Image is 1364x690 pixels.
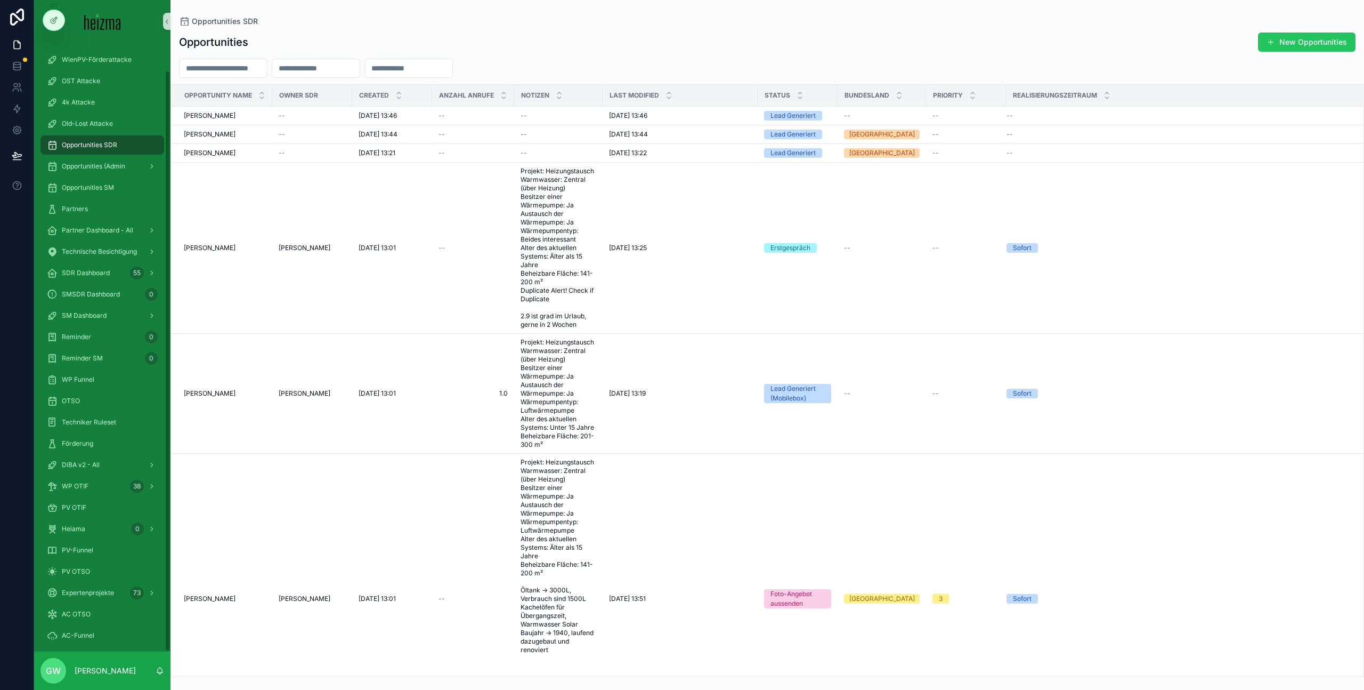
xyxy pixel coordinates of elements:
[439,111,508,120] a: --
[145,352,158,365] div: 0
[62,397,80,405] span: OTSO
[770,111,816,121] div: Lead Generiert
[279,389,330,398] span: [PERSON_NAME]
[40,71,164,91] a: OST Attacke
[279,130,285,139] span: --
[34,43,170,652] div: scrollable content
[609,244,647,252] span: [DATE] 13:25
[1006,130,1013,139] span: --
[844,111,920,120] a: --
[359,130,426,139] a: [DATE] 13:44
[62,375,94,384] span: WP Funnel
[62,247,137,256] span: Technische Besichtigung
[521,130,596,139] a: --
[62,269,110,277] span: SDR Dashboard
[1006,149,1350,157] a: --
[40,199,164,219] a: Partners
[521,338,596,449] span: Projekt: Heizungstausch Warmwasser: Zentral (über Heizung) Besitzer einer Wärmepumpe: Ja Austausc...
[844,148,920,158] a: [GEOGRAPHIC_DATA]
[844,130,920,139] a: [GEOGRAPHIC_DATA]
[179,16,258,27] a: Opportunities SDR
[521,111,596,120] a: --
[184,389,236,398] span: [PERSON_NAME]
[184,595,266,603] a: [PERSON_NAME]
[130,587,144,599] div: 73
[40,157,164,176] a: Opportunities (Admin
[40,413,164,432] a: Techniker Ruleset
[184,595,236,603] span: [PERSON_NAME]
[279,244,346,252] a: [PERSON_NAME]
[75,665,136,676] p: [PERSON_NAME]
[609,595,751,603] a: [DATE] 13:51
[609,111,647,120] span: [DATE] 13:46
[40,583,164,603] a: Expertenprojekte73
[359,130,397,139] span: [DATE] 13:44
[764,589,831,608] a: Foto-Angebot aussenden
[1006,243,1350,253] a: Sofort
[279,389,346,398] a: [PERSON_NAME]
[62,311,107,320] span: SM Dashboard
[439,389,508,398] a: 1.0
[279,149,285,157] span: --
[62,77,100,85] span: OST Attacke
[84,13,121,30] img: App logo
[1258,33,1355,52] a: New Opportunities
[62,482,88,491] span: WP OTIF
[609,389,646,398] span: [DATE] 13:19
[844,594,920,604] a: [GEOGRAPHIC_DATA]
[40,242,164,261] a: Technische Besichtigung
[770,148,816,158] div: Lead Generiert
[145,331,158,343] div: 0
[62,290,120,299] span: SMSDR Dashboard
[279,91,318,100] span: Owner SDR
[439,149,508,157] a: --
[40,477,164,496] a: WP OTIF38
[439,111,445,120] span: --
[932,389,939,398] span: --
[439,91,494,100] span: Anzahl Anrufe
[439,244,508,252] a: --
[439,130,445,139] span: --
[40,327,164,347] a: Reminder0
[184,244,266,252] a: [PERSON_NAME]
[62,162,125,171] span: Opportunities (Admin
[62,461,100,469] span: DiBA v2 - All
[770,130,816,139] div: Lead Generiert
[40,221,164,240] a: Partner Dashboard - All
[764,111,831,121] a: Lead Generiert
[521,130,527,139] span: --
[849,148,915,158] div: [GEOGRAPHIC_DATA]
[359,149,426,157] a: [DATE] 13:21
[359,595,396,603] span: [DATE] 13:01
[521,167,596,329] span: Projekt: Heizungstausch Warmwasser: Zentral (über Heizung) Besitzer einer Wärmepumpe: Ja Austausc...
[1006,149,1013,157] span: --
[849,130,915,139] div: [GEOGRAPHIC_DATA]
[1006,389,1350,398] a: Sofort
[184,130,236,139] span: [PERSON_NAME]
[40,498,164,517] a: PV OTIF
[932,149,1000,157] a: --
[279,149,346,157] a: --
[184,149,266,157] a: [PERSON_NAME]
[764,243,831,253] a: Erstgespräch
[184,130,266,139] a: [PERSON_NAME]
[62,589,114,597] span: Expertenprojekte
[62,119,113,128] span: Old-Lost Attacke
[521,149,527,157] span: --
[279,244,330,252] span: [PERSON_NAME]
[40,349,164,368] a: Reminder SM0
[62,333,91,341] span: Reminder
[765,91,790,100] span: Status
[62,418,116,427] span: Techniker Ruleset
[40,306,164,325] a: SM Dashboard
[359,244,396,252] span: [DATE] 13:01
[62,98,95,107] span: 4k Attacke
[932,244,1000,252] a: --
[184,149,236,157] span: [PERSON_NAME]
[609,130,648,139] span: [DATE] 13:44
[40,562,164,581] a: PV OTSO
[932,244,939,252] span: --
[184,111,266,120] a: [PERSON_NAME]
[359,595,426,603] a: [DATE] 13:01
[844,389,920,398] a: --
